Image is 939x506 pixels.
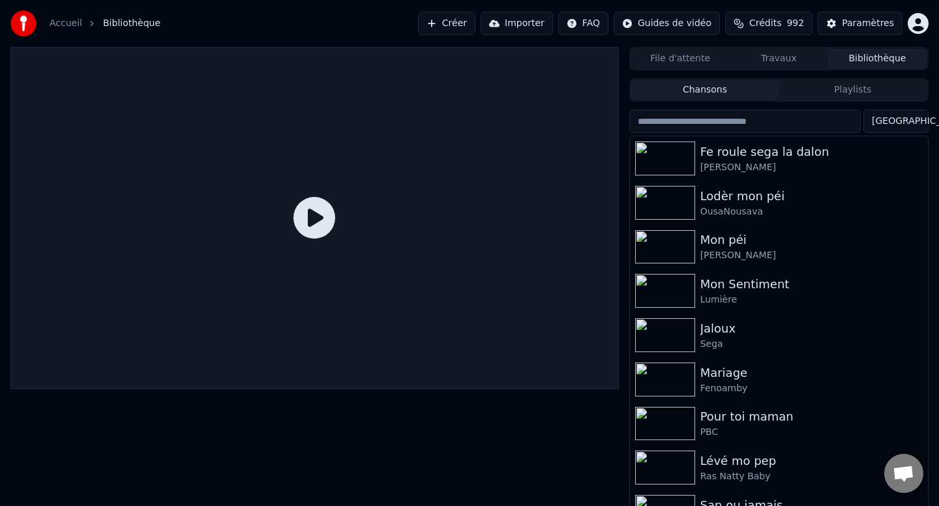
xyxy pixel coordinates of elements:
[700,293,923,306] div: Lumière
[700,426,923,439] div: PBC
[700,470,923,483] div: Ras Natty Baby
[730,50,828,68] button: Travaux
[700,161,923,174] div: [PERSON_NAME]
[631,81,779,100] button: Chansons
[700,338,923,351] div: Sega
[828,50,927,68] button: Bibliothèque
[786,17,804,30] span: 992
[818,12,902,35] button: Paramètres
[558,12,608,35] button: FAQ
[700,382,923,395] div: Fenoamby
[700,452,923,470] div: Lévé mo pep
[418,12,475,35] button: Créer
[103,17,160,30] span: Bibliothèque
[700,320,923,338] div: Jaloux
[700,249,923,262] div: [PERSON_NAME]
[614,12,720,35] button: Guides de vidéo
[481,12,553,35] button: Importer
[749,17,781,30] span: Crédits
[700,408,923,426] div: Pour toi maman
[884,454,923,493] a: Ouvrir le chat
[10,10,37,37] img: youka
[700,364,923,382] div: Mariage
[700,143,923,161] div: Fe roule sega la dalon
[779,81,927,100] button: Playlists
[700,205,923,218] div: OusaNousava
[50,17,82,30] a: Accueil
[50,17,160,30] nav: breadcrumb
[631,50,730,68] button: File d'attente
[700,187,923,205] div: Lodèr mon péi
[700,275,923,293] div: Mon Sentiment
[700,231,923,249] div: Mon péi
[842,17,894,30] div: Paramètres
[725,12,812,35] button: Crédits992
